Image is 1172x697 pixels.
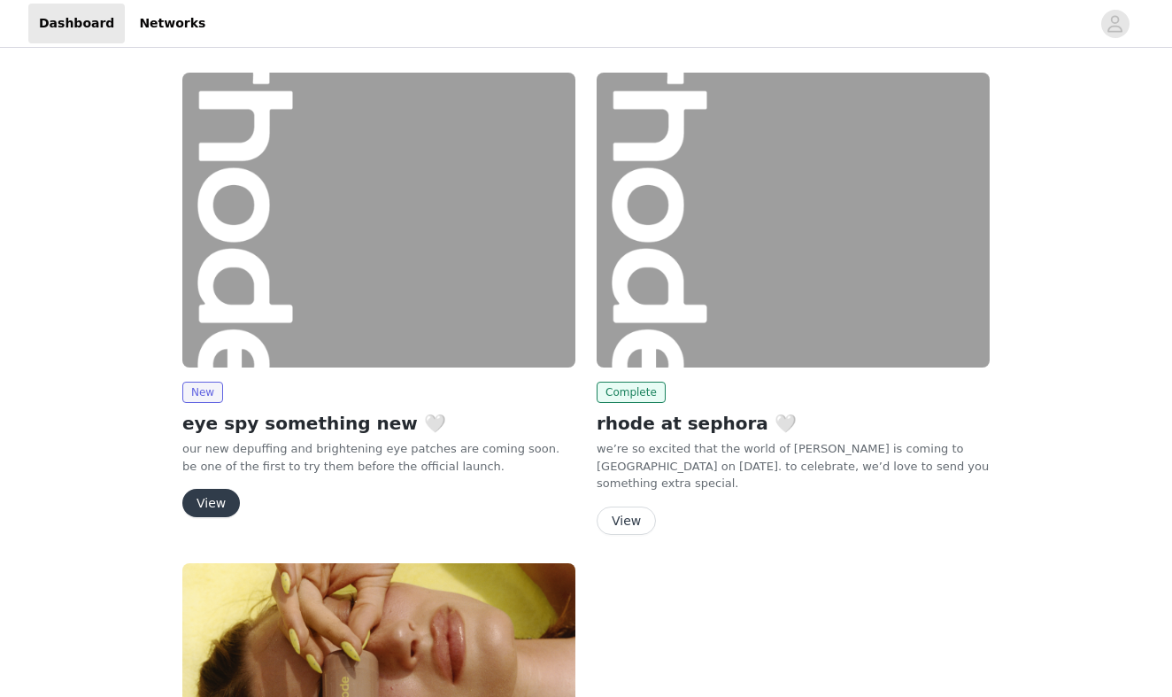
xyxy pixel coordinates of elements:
p: we’re so excited that the world of [PERSON_NAME] is coming to [GEOGRAPHIC_DATA] on [DATE]. to cel... [597,440,990,492]
h2: rhode at sephora 🤍 [597,410,990,437]
span: Complete [597,382,666,403]
button: View [597,507,656,535]
span: New [182,382,223,403]
button: View [182,489,240,517]
div: avatar [1106,10,1123,38]
img: rhode skin [182,73,575,368]
a: View [597,515,656,528]
a: Dashboard [28,4,125,43]
a: Networks [128,4,216,43]
a: View [182,497,240,510]
h2: eye spy something new 🤍 [182,410,575,437]
img: rhode skin [597,73,990,368]
p: our new depuffing and brightening eye patches are coming soon. be one of the first to try them be... [182,440,575,475]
